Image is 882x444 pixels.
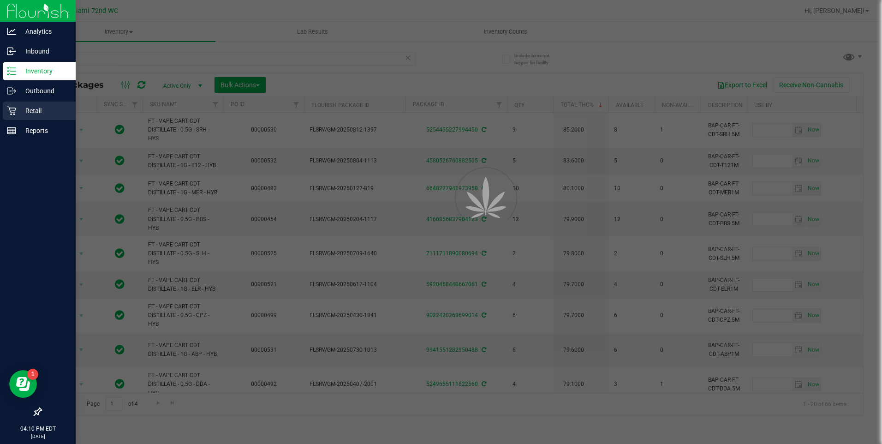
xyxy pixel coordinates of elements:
[4,425,72,433] p: 04:10 PM EDT
[7,27,16,36] inline-svg: Analytics
[9,370,37,398] iframe: Resource center
[7,126,16,135] inline-svg: Reports
[16,66,72,77] p: Inventory
[16,85,72,96] p: Outbound
[7,86,16,96] inline-svg: Outbound
[7,66,16,76] inline-svg: Inventory
[7,106,16,115] inline-svg: Retail
[7,47,16,56] inline-svg: Inbound
[16,105,72,116] p: Retail
[4,433,72,440] p: [DATE]
[16,125,72,136] p: Reports
[16,26,72,37] p: Analytics
[27,369,38,380] iframe: Resource center unread badge
[16,46,72,57] p: Inbound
